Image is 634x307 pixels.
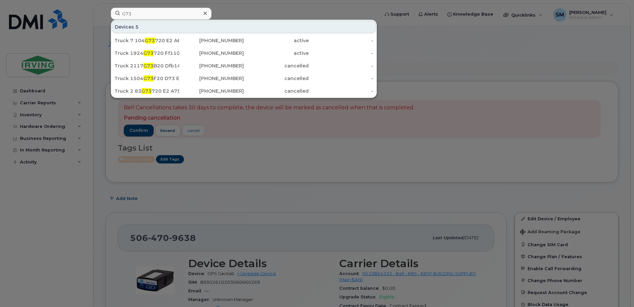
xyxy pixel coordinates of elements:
span: 5 [135,24,139,30]
div: [PHONE_NUMBER] [179,50,244,56]
a: Truck 1504G73F20 D73 Efa[PHONE_NUMBER]cancelled- [112,72,376,84]
div: Devices [112,21,376,33]
div: cancelled [244,62,309,69]
a: Truck 7 104G73720 E2 A657[PHONE_NUMBER]active- [112,35,376,47]
div: active [244,37,309,44]
div: [PHONE_NUMBER] [179,37,244,44]
span: G73 [143,75,154,81]
span: G73 [143,50,154,56]
a: Truck 1924G73720 Ff1107[PHONE_NUMBER]active- [112,47,376,59]
div: cancelled [244,75,309,82]
div: [PHONE_NUMBER] [179,62,244,69]
div: Truck 7 104 720 E2 A657 [114,37,179,44]
div: - [309,50,374,56]
div: - [309,62,374,69]
div: [PHONE_NUMBER] [179,88,244,94]
div: active [244,50,309,56]
div: [PHONE_NUMBER] [179,75,244,82]
div: cancelled [244,88,309,94]
a: Truck 2117G73B20 Dfb14 B[PHONE_NUMBER]cancelled- [112,60,376,72]
span: G73 [145,38,155,44]
span: G73 [141,88,152,94]
a: Truck 2 83G73720 E2 A758[PHONE_NUMBER]cancelled- [112,85,376,97]
span: G73 [143,63,154,69]
div: Truck 2117 B20 Dfb14 B [114,62,179,69]
div: - [309,75,374,82]
div: - [309,88,374,94]
div: Truck 1504 F20 D73 Efa [114,75,179,82]
div: Truck 2 83 720 E2 A758 [114,88,179,94]
div: - [309,37,374,44]
div: Truck 1924 720 Ff1107 [114,50,179,56]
